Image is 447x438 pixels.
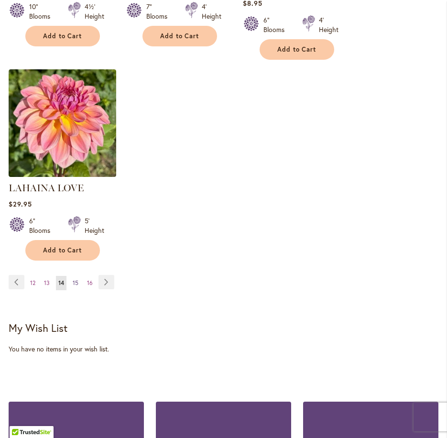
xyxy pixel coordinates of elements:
[30,279,35,286] span: 12
[9,182,84,194] a: LAHAINA LOVE
[202,2,221,21] div: 4' Height
[85,216,104,235] div: 5' Height
[25,240,100,261] button: Add to Cart
[44,279,50,286] span: 13
[263,15,291,34] div: 6" Blooms
[160,32,199,40] span: Add to Cart
[42,276,52,290] a: 13
[43,32,82,40] span: Add to Cart
[85,2,104,21] div: 4½' Height
[87,279,93,286] span: 16
[28,276,38,290] a: 12
[70,276,81,290] a: 15
[9,344,438,354] div: You have no items in your wish list.
[9,321,67,335] strong: My Wish List
[9,69,116,177] img: LAHAINA LOVE
[319,15,338,34] div: 4' Height
[142,26,217,46] button: Add to Cart
[146,2,174,21] div: 7" Blooms
[43,246,82,254] span: Add to Cart
[29,2,56,21] div: 10" Blooms
[277,45,316,54] span: Add to Cart
[85,276,95,290] a: 16
[9,170,116,179] a: LAHAINA LOVE
[58,279,64,286] span: 14
[7,404,34,431] iframe: Launch Accessibility Center
[73,279,78,286] span: 15
[9,199,32,208] span: $29.95
[29,216,56,235] div: 6" Blooms
[25,26,100,46] button: Add to Cart
[260,39,334,60] button: Add to Cart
